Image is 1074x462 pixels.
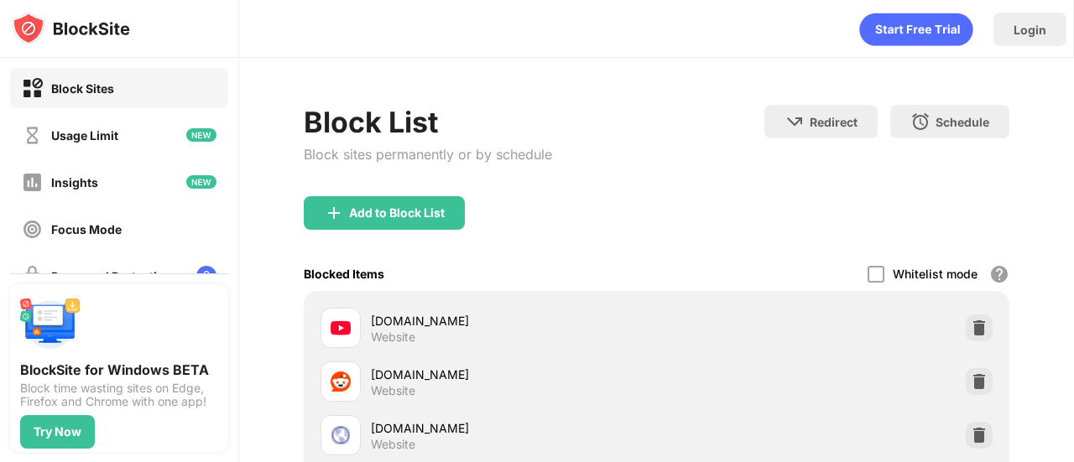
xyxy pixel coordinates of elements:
img: favicons [331,318,351,338]
img: lock-menu.svg [196,266,216,286]
div: [DOMAIN_NAME] [371,419,657,437]
img: block-on.svg [22,78,43,99]
div: [DOMAIN_NAME] [371,366,657,383]
img: favicons [331,425,351,445]
img: favicons [331,371,351,392]
div: Block time wasting sites on Edge, Firefox and Chrome with one app! [20,382,218,408]
div: Redirect [810,115,858,129]
div: Website [371,437,415,452]
img: logo-blocksite.svg [12,12,130,45]
div: Block List [304,105,552,139]
div: Insights [51,175,98,189]
img: push-desktop.svg [20,294,81,355]
div: Blocked Items [304,267,384,281]
div: Block sites permanently or by schedule [304,146,552,163]
div: Add to Block List [349,206,445,220]
div: Focus Mode [51,222,122,236]
div: [DOMAIN_NAME] [371,312,657,330]
div: Block Sites [51,81,114,96]
div: Whitelist mode [893,267,978,281]
img: new-icon.svg [186,175,216,189]
div: Login [1014,23,1046,37]
div: BlockSite for Windows BETA [20,361,218,378]
img: insights-off.svg [22,172,43,193]
div: Website [371,330,415,345]
div: Website [371,383,415,398]
div: Try Now [34,425,81,439]
div: Schedule [936,115,989,129]
img: password-protection-off.svg [22,266,43,287]
img: focus-off.svg [22,219,43,240]
div: Password Protection [51,269,172,283]
img: time-usage-off.svg [22,125,43,146]
img: new-icon.svg [186,128,216,142]
div: animation [859,13,973,46]
div: Usage Limit [51,128,118,143]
